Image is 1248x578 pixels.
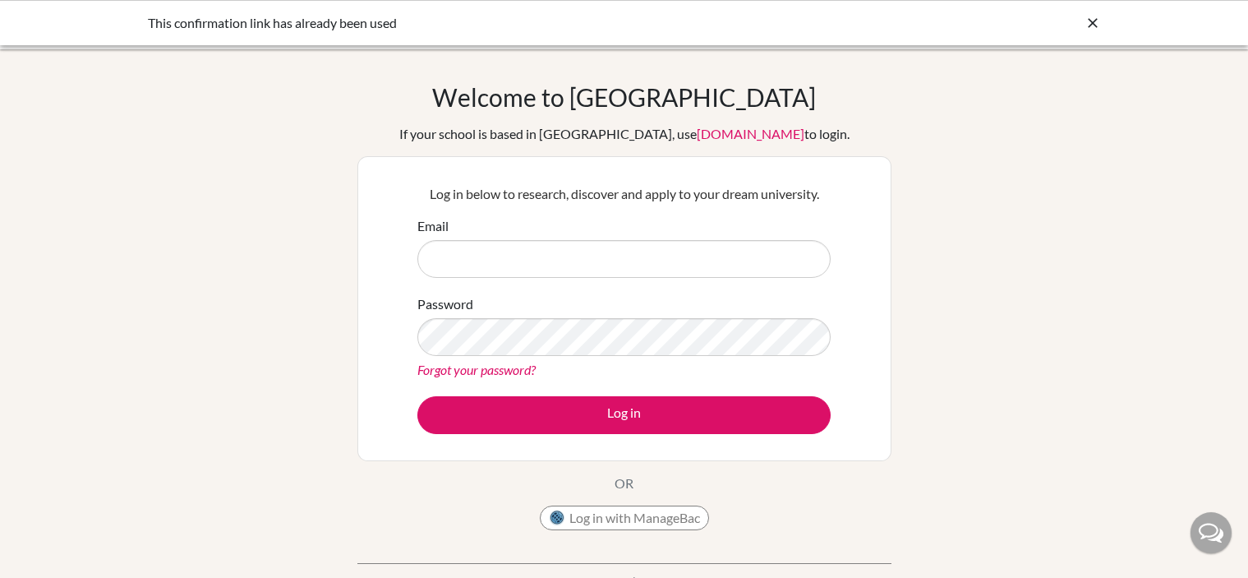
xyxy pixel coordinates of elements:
a: Forgot your password? [417,362,536,377]
h1: Welcome to [GEOGRAPHIC_DATA] [432,82,816,112]
p: OR [615,474,633,493]
div: This confirmation link has already been used [148,13,854,33]
a: [DOMAIN_NAME] [697,126,804,141]
button: Log in with ManageBac [540,506,709,530]
button: Log in [417,396,831,434]
div: If your school is based in [GEOGRAPHIC_DATA], use to login. [399,124,850,144]
p: Log in below to research, discover and apply to your dream university. [417,184,831,204]
label: Email [417,216,449,236]
label: Password [417,294,473,314]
